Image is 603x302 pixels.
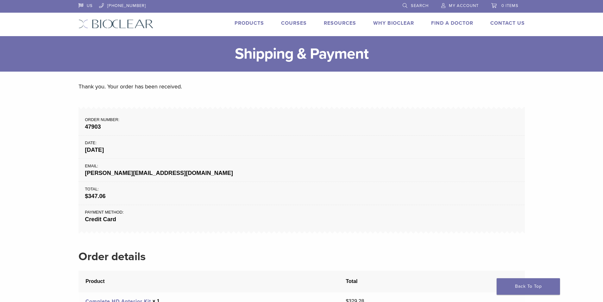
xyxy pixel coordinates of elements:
[79,271,339,292] th: Product
[79,82,525,91] p: Thank you. Your order has been received.
[339,271,525,292] th: Total
[281,20,307,26] a: Courses
[85,193,88,199] span: $
[373,20,414,26] a: Why Bioclear
[79,136,525,159] li: Date:
[449,3,479,8] span: My Account
[490,20,525,26] a: Contact Us
[79,182,525,205] li: Total:
[79,19,154,29] img: Bioclear
[85,215,518,224] strong: Credit Card
[431,20,473,26] a: Find A Doctor
[497,278,560,295] a: Back To Top
[85,146,518,154] strong: [DATE]
[79,249,525,264] h2: Order details
[85,123,518,131] strong: 47903
[85,193,105,199] bdi: 347.06
[79,110,525,136] li: Order number:
[85,169,518,177] strong: [PERSON_NAME][EMAIL_ADDRESS][DOMAIN_NAME]
[79,159,525,182] li: Email:
[501,3,518,8] span: 0 items
[324,20,356,26] a: Resources
[79,205,525,230] li: Payment method:
[235,20,264,26] a: Products
[411,3,429,8] span: Search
